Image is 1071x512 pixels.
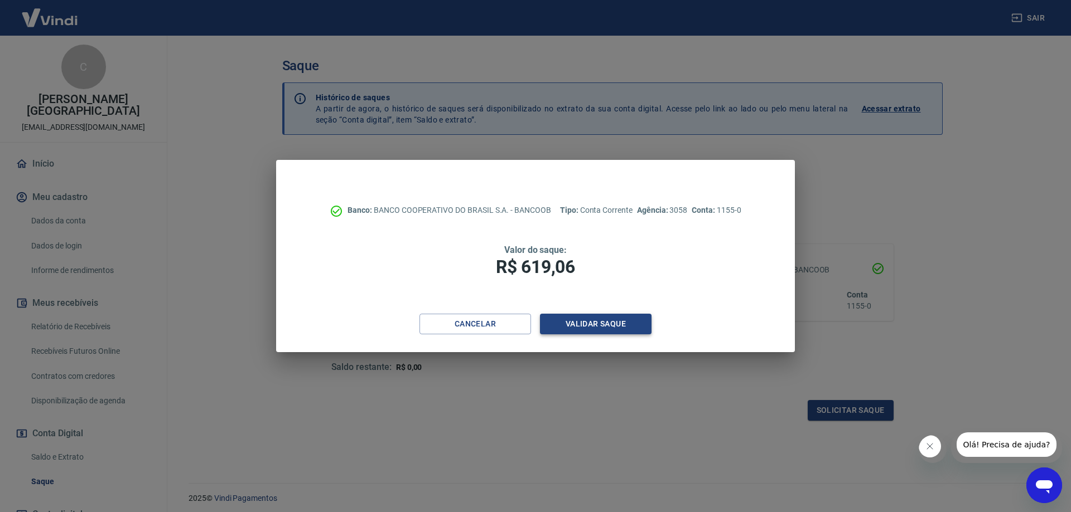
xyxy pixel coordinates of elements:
[637,204,687,216] p: 3058
[348,206,374,214] span: Banco:
[540,314,652,334] button: Validar saque
[692,206,717,214] span: Conta:
[496,256,575,277] span: R$ 619,06
[692,204,741,216] p: 1155-0
[637,206,670,214] span: Agência:
[919,435,947,463] iframe: Fechar mensagem
[504,245,567,255] span: Valor do saque:
[419,314,531,334] button: Cancelar
[1026,467,1062,503] iframe: Botão para abrir a janela de mensagens
[560,204,633,216] p: Conta Corrente
[951,432,1062,463] iframe: Mensagem da empresa
[348,204,551,216] p: BANCO COOPERATIVO DO BRASIL S.A. - BANCOOB
[560,206,580,214] span: Tipo:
